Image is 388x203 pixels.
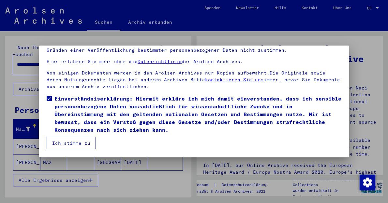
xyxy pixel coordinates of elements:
a: Datenrichtlinie [138,59,182,64]
p: Hier erfahren Sie mehr über die der Arolsen Archives. [47,58,341,65]
span: Einverständniserklärung: Hiermit erkläre ich mich damit einverstanden, dass ich sensible personen... [54,95,341,134]
img: Zustimmung ändern [360,175,375,190]
div: Zustimmung ändern [359,174,375,190]
a: kontaktieren Sie uns [205,77,264,83]
button: Ich stimme zu [47,137,96,149]
p: Bitte Sie uns, wenn Sie beispielsweise als Betroffener oder Angehöriger aus berechtigten Gründen ... [47,40,341,54]
p: Von einigen Dokumenten werden in den Arolsen Archives nur Kopien aufbewahrt.Die Originale sowie d... [47,70,341,90]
